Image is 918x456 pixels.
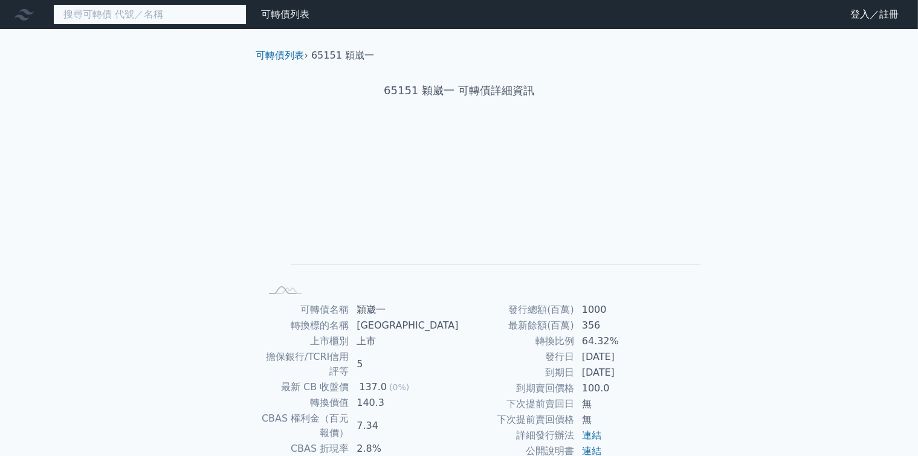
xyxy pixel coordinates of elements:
[575,396,658,412] td: 無
[575,365,658,381] td: [DATE]
[349,349,459,379] td: 5
[247,82,672,99] h1: 65151 穎崴一 可轉債詳細資訊
[311,48,374,63] li: 65151 穎崴一
[575,349,658,365] td: [DATE]
[459,349,575,365] td: 發行日
[582,429,601,441] a: 連結
[261,349,350,379] td: 擔保銀行/TCRI信用評等
[256,50,305,61] a: 可轉債列表
[357,380,389,394] div: 137.0
[261,318,350,333] td: 轉換標的名稱
[575,381,658,396] td: 100.0
[459,381,575,396] td: 到期賣回價格
[389,382,409,392] span: (0%)
[261,333,350,349] td: 上市櫃別
[280,137,701,282] g: Chart
[575,412,658,428] td: 無
[349,302,459,318] td: 穎崴一
[459,302,575,318] td: 發行總額(百萬)
[459,396,575,412] td: 下次提前賣回日
[261,411,350,441] td: CBAS 權利金（百元報價）
[575,302,658,318] td: 1000
[261,379,350,395] td: 最新 CB 收盤價
[841,5,908,24] a: 登入／註冊
[575,318,658,333] td: 356
[459,412,575,428] td: 下次提前賣回價格
[349,395,459,411] td: 140.3
[349,318,459,333] td: [GEOGRAPHIC_DATA]
[261,302,350,318] td: 可轉債名稱
[261,8,309,20] a: 可轉債列表
[53,4,247,25] input: 搜尋可轉債 代號／名稱
[261,395,350,411] td: 轉換價值
[459,333,575,349] td: 轉換比例
[256,48,308,63] li: ›
[349,333,459,349] td: 上市
[349,411,459,441] td: 7.34
[459,365,575,381] td: 到期日
[459,318,575,333] td: 最新餘額(百萬)
[575,333,658,349] td: 64.32%
[459,428,575,443] td: 詳細發行辦法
